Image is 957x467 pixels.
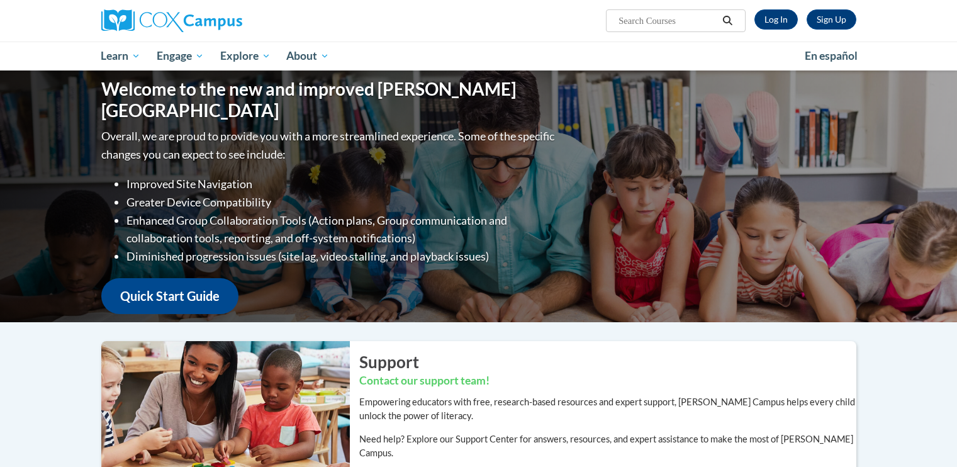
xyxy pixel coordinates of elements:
input: Search Courses [617,13,718,28]
h3: Contact our support team! [359,373,856,389]
span: En español [805,49,858,62]
li: Diminished progression issues (site lag, video stalling, and playback issues) [126,247,557,266]
a: Engage [148,42,212,70]
a: Explore [212,42,279,70]
p: Need help? Explore our Support Center for answers, resources, and expert assistance to make the m... [359,432,856,460]
h2: Support [359,351,856,373]
h1: Welcome to the new and improved [PERSON_NAME][GEOGRAPHIC_DATA] [101,79,557,121]
a: Log In [754,9,798,30]
li: Greater Device Compatibility [126,193,557,211]
a: About [278,42,337,70]
li: Enhanced Group Collaboration Tools (Action plans, Group communication and collaboration tools, re... [126,211,557,248]
button: Search [718,13,737,28]
a: Quick Start Guide [101,278,238,314]
img: Cox Campus [101,9,242,32]
div: Main menu [82,42,875,70]
a: En español [797,43,866,69]
span: Explore [220,48,271,64]
a: Cox Campus [101,9,340,32]
p: Overall, we are proud to provide you with a more streamlined experience. Some of the specific cha... [101,127,557,164]
p: Empowering educators with free, research-based resources and expert support, [PERSON_NAME] Campus... [359,395,856,423]
a: Learn [93,42,149,70]
span: Learn [101,48,140,64]
span: Engage [157,48,204,64]
li: Improved Site Navigation [126,175,557,193]
a: Register [807,9,856,30]
span: About [286,48,329,64]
